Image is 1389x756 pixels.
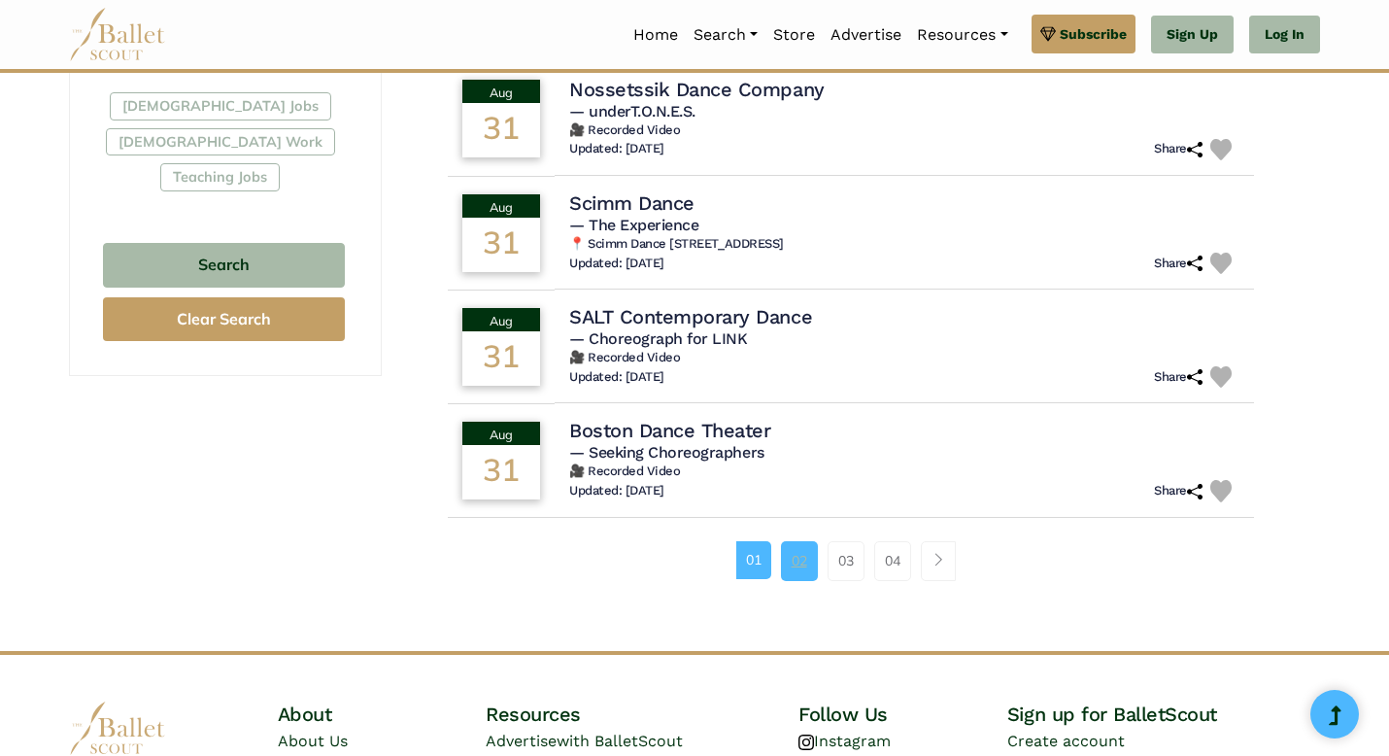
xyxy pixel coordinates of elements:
a: Advertise [823,15,909,55]
nav: Page navigation example [736,541,966,580]
div: 31 [462,103,540,157]
a: Home [626,15,686,55]
div: Aug [462,194,540,218]
a: Advertisewith BalletScout [486,732,683,750]
h4: Follow Us [798,702,1007,727]
a: 02 [781,541,818,580]
a: Store [765,15,823,55]
a: Sign Up [1151,16,1234,54]
a: Log In [1249,16,1320,54]
h6: Share [1154,141,1203,157]
h4: Nossetssik Dance Company [569,77,824,102]
span: Subscribe [1060,23,1127,45]
h6: Updated: [DATE] [569,369,664,386]
h6: 🎥 Recorded Video [569,122,1239,139]
h4: SALT Contemporary Dance [569,304,812,329]
img: gem.svg [1040,23,1056,45]
h4: Boston Dance Theater [569,418,770,443]
div: 31 [462,218,540,272]
img: instagram logo [798,735,814,750]
a: Resources [909,15,1015,55]
span: — Seeking Choreographers [569,443,763,462]
h6: Updated: [DATE] [569,256,664,272]
button: Search [103,243,345,289]
span: — The Experience [569,216,698,234]
h4: Scimm Dance [569,190,694,216]
a: Instagram [798,732,891,750]
h6: Updated: [DATE] [569,483,664,499]
h4: About [278,702,487,727]
div: Aug [462,80,540,103]
h6: Share [1154,483,1203,499]
h6: Share [1154,256,1203,272]
span: — underT.O.N.E.S. [569,102,695,120]
h6: Updated: [DATE] [569,141,664,157]
div: Aug [462,422,540,445]
a: 01 [736,541,771,578]
h6: Share [1154,369,1203,386]
h4: Resources [486,702,798,727]
h6: 🎥 Recorded Video [569,350,1239,366]
a: 04 [874,541,911,580]
h6: 🎥 Recorded Video [569,464,1239,480]
div: 31 [462,331,540,386]
a: Subscribe [1032,15,1135,53]
div: 31 [462,445,540,499]
h6: 📍 Scimm Dance [STREET_ADDRESS] [569,236,1239,253]
button: Clear Search [103,297,345,341]
a: 03 [828,541,864,580]
div: Aug [462,308,540,331]
a: Create account [1007,732,1125,750]
span: with BalletScout [557,732,683,750]
a: About Us [278,732,348,750]
img: logo [69,702,166,755]
h4: Sign up for BalletScout [1007,702,1320,727]
a: Search [686,15,765,55]
span: — Choreograph for LINK [569,329,747,348]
